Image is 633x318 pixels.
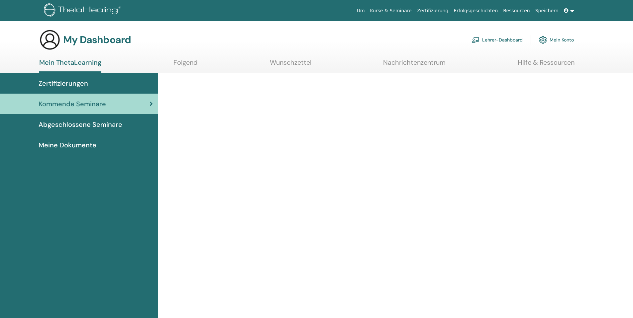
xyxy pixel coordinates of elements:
[539,34,547,45] img: cog.svg
[39,78,88,88] span: Zertifizierungen
[173,58,198,71] a: Folgend
[500,5,532,17] a: Ressourcen
[39,140,96,150] span: Meine Dokumente
[518,58,575,71] a: Hilfe & Ressourcen
[533,5,561,17] a: Speichern
[270,58,311,71] a: Wunschzettel
[451,5,500,17] a: Erfolgsgeschichten
[539,33,574,47] a: Mein Konto
[368,5,414,17] a: Kurse & Seminare
[39,119,122,129] span: Abgeschlossene Seminare
[354,5,368,17] a: Um
[39,99,106,109] span: Kommende Seminare
[472,37,479,43] img: chalkboard-teacher.svg
[44,3,123,18] img: logo.png
[383,58,446,71] a: Nachrichtenzentrum
[472,33,523,47] a: Lehrer-Dashboard
[39,58,101,73] a: Mein ThetaLearning
[63,34,131,46] h3: My Dashboard
[414,5,451,17] a: Zertifizierung
[39,29,60,50] img: generic-user-icon.jpg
